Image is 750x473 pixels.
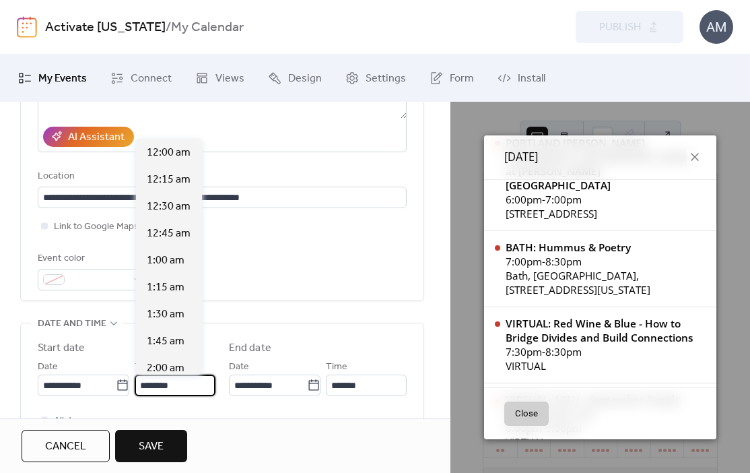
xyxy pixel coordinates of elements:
span: 8:30pm [545,345,582,359]
b: My Calendar [171,15,244,40]
span: 2:00 am [147,360,184,377]
a: Connect [100,60,182,96]
div: BATH: Hummus & Poetry [506,241,706,255]
span: 8:30pm [545,255,582,269]
a: My Events [8,60,97,96]
span: - [542,193,545,207]
div: Location [38,168,404,185]
span: 6:00pm [506,193,542,207]
span: Time [135,359,156,375]
div: Start date [38,340,85,356]
span: Form [450,71,474,87]
span: Settings [366,71,406,87]
span: [DATE] [504,149,538,166]
span: - [542,255,545,269]
button: AI Assistant [43,127,134,147]
span: 1:15 am [147,280,184,296]
a: Design [258,60,332,96]
span: - [542,345,545,359]
span: Install [518,71,545,87]
span: 12:15 am [147,172,191,188]
span: 12:00 am [147,145,191,161]
span: Link to Google Maps [54,219,139,235]
a: Views [185,60,254,96]
div: Bath, [GEOGRAPHIC_DATA], [STREET_ADDRESS][US_STATE] [506,269,706,297]
span: 1:45 am [147,334,184,350]
span: Date [38,359,58,375]
button: Close [504,402,549,426]
span: Design [288,71,322,87]
span: Date [229,359,249,375]
b: / [166,15,171,40]
span: Connect [131,71,172,87]
span: 12:45 am [147,226,191,242]
div: AI Assistant [68,129,125,146]
span: Time [326,359,347,375]
span: 7:00pm [545,193,582,207]
span: 1:00 am [147,253,184,269]
a: Settings [335,60,416,96]
img: logo [17,16,37,38]
span: All day [54,413,81,429]
span: Date and time [38,316,106,332]
button: Cancel [22,430,110,462]
span: 7:00pm [506,255,542,269]
span: Cancel [45,439,86,455]
div: VIRTUAL [506,359,706,373]
a: Activate [US_STATE] [45,15,166,40]
div: VIRTUAL: Red Wine & Blue - How to Bridge Divides and Build Connections [506,317,706,345]
span: 12:30 am [147,199,191,215]
div: [STREET_ADDRESS] [506,207,706,221]
span: Save [139,439,164,455]
span: 1:30 am [147,307,184,323]
span: My Events [38,71,87,87]
a: Install [487,60,555,96]
button: Save [115,430,187,462]
div: AM [700,10,733,44]
span: Views [215,71,244,87]
a: Form [419,60,484,96]
span: 7:30pm [506,345,542,359]
div: End date [229,340,271,356]
div: Event color [38,251,145,267]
